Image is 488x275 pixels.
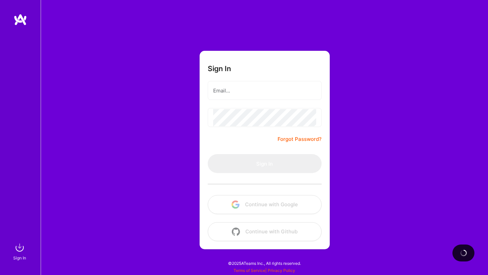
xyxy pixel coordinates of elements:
[233,268,265,273] a: Terms of Service
[233,268,295,273] span: |
[208,154,322,173] button: Sign In
[208,222,322,241] button: Continue with Github
[208,195,322,214] button: Continue with Google
[208,64,231,73] h3: Sign In
[460,250,467,256] img: loading
[278,135,322,143] a: Forgot Password?
[41,255,488,272] div: © 2025 ATeams Inc., All rights reserved.
[14,241,26,261] a: sign inSign In
[213,82,316,99] input: Email...
[13,241,26,254] img: sign in
[13,254,26,261] div: Sign In
[231,200,240,209] img: icon
[232,228,240,236] img: icon
[14,14,27,26] img: logo
[268,268,295,273] a: Privacy Policy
